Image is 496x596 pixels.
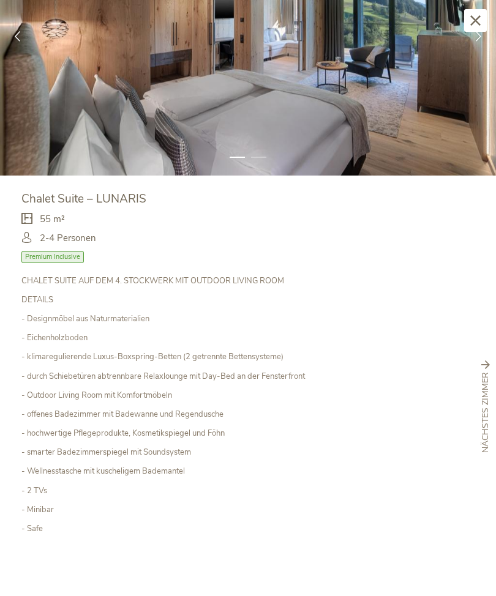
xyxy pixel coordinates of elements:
p: CHALET SUITE AUF DEM 4. STOCKWERK MIT OUTDOOR LIVING ROOM [21,275,475,286]
p: - Designmöbel aus Naturmaterialien [21,313,475,324]
p: - hochwertige Pflegeprodukte, Kosmetikspiegel und Föhn [21,428,475,439]
p: - smarter Badezimmerspiegel mit Soundsystem [21,447,475,458]
p: - Wellnesstasche mit kuscheligem Bademantel [21,466,475,477]
p: - durch Schiebetüren abtrennbare Relaxlounge mit Day-Bed an der Fensterfront [21,371,475,382]
p: - Minibar [21,504,475,515]
p: - Eichenholzboden [21,332,475,343]
p: - klimaregulierende Luxus-Boxspring-Betten (2 getrennte Bettensysteme) [21,351,475,362]
p: - offenes Badezimmer mit Badewanne und Regendusche [21,409,475,420]
span: nächstes Zimmer [479,373,492,453]
p: - Outdoor Living Room mit Komfortmöbeln [21,390,475,401]
p: - Safe [21,523,475,534]
p: DETAILS [21,294,475,305]
p: - 2 TVs [21,485,475,496]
